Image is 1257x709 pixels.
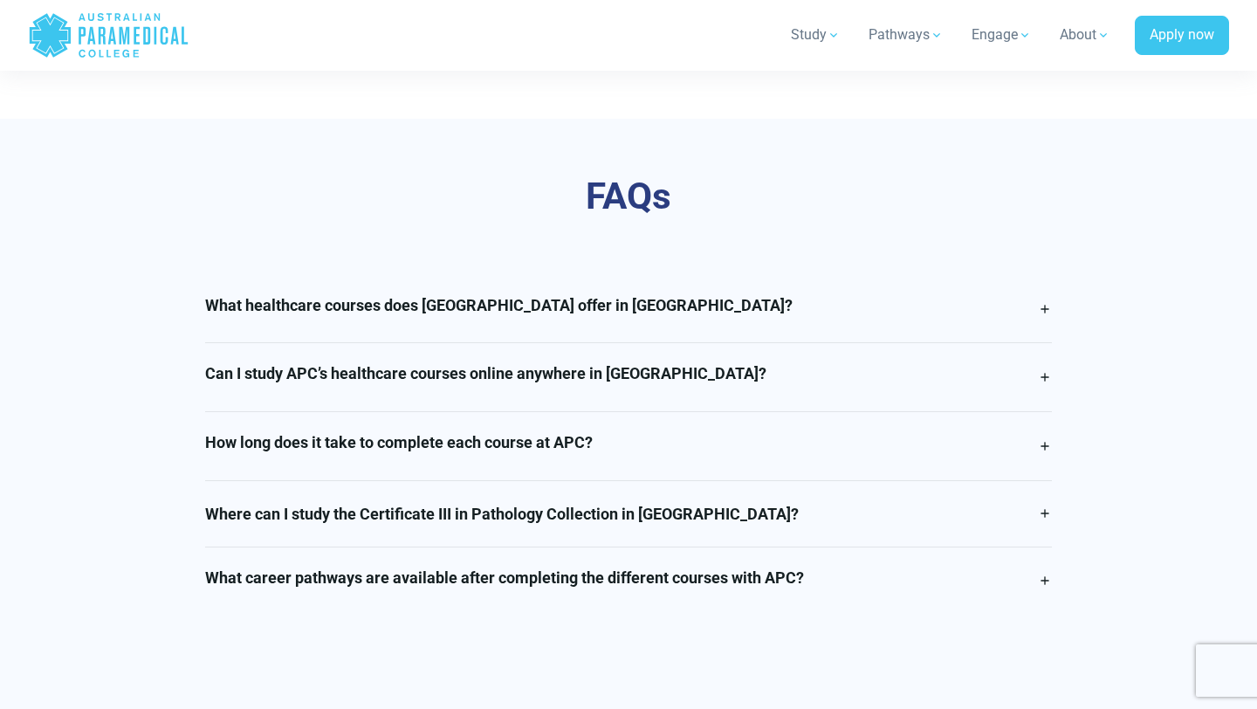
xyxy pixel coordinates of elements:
[205,296,793,315] h4: What healthcare courses does [GEOGRAPHIC_DATA] offer in [GEOGRAPHIC_DATA]?
[205,412,1053,480] a: How long does it take to complete each course at APC?
[205,433,593,452] h4: How long does it take to complete each course at APC?
[205,547,1053,616] a: What career pathways are available after completing the different courses with APC?
[1049,10,1121,59] a: About
[205,275,1053,343] a: What healthcare courses does [GEOGRAPHIC_DATA] offer in [GEOGRAPHIC_DATA]?
[118,175,1139,219] div: FAQs
[780,10,851,59] a: Study
[205,481,1053,547] a: Where can I study the Certificate III in Pathology Collection in [GEOGRAPHIC_DATA]?
[1135,16,1229,56] a: Apply now
[961,10,1042,59] a: Engage
[205,364,766,383] h4: Can I study APC’s healthcare courses online anywhere in [GEOGRAPHIC_DATA]?
[205,568,804,588] h4: What career pathways are available after completing the different courses with APC?
[858,10,954,59] a: Pathways
[28,7,189,64] a: Australian Paramedical College
[205,343,1053,411] a: Can I study APC’s healthcare courses online anywhere in [GEOGRAPHIC_DATA]?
